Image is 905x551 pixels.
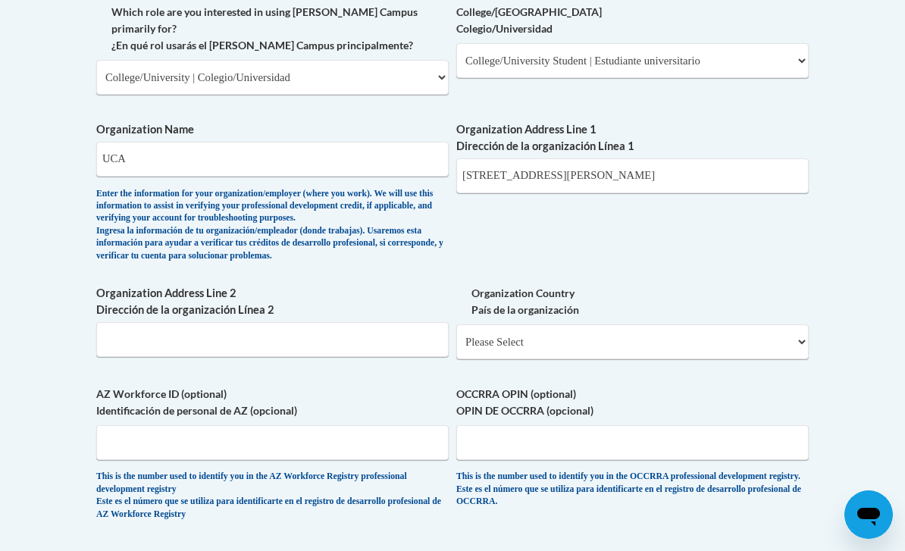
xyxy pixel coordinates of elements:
[96,4,449,54] label: Which role are you interested in using [PERSON_NAME] Campus primarily for? ¿En qué rol usarás el ...
[456,4,809,37] label: College/[GEOGRAPHIC_DATA] Colegio/Universidad
[456,471,809,508] div: This is the number used to identify you in the OCCRRA professional development registry. Este es ...
[96,285,449,318] label: Organization Address Line 2 Dirección de la organización Línea 2
[456,121,809,155] label: Organization Address Line 1 Dirección de la organización Línea 1
[456,386,809,419] label: OCCRRA OPIN (optional) OPIN DE OCCRRA (opcional)
[844,490,893,539] iframe: Button to launch messaging window
[96,322,449,357] input: Metadata input
[456,285,809,318] label: Organization Country País de la organización
[96,121,449,138] label: Organization Name
[456,158,809,193] input: Metadata input
[96,471,449,521] div: This is the number used to identify you in the AZ Workforce Registry professional development reg...
[96,386,449,419] label: AZ Workforce ID (optional) Identificación de personal de AZ (opcional)
[96,142,449,177] input: Metadata input
[96,188,449,263] div: Enter the information for your organization/employer (where you work). We will use this informati...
